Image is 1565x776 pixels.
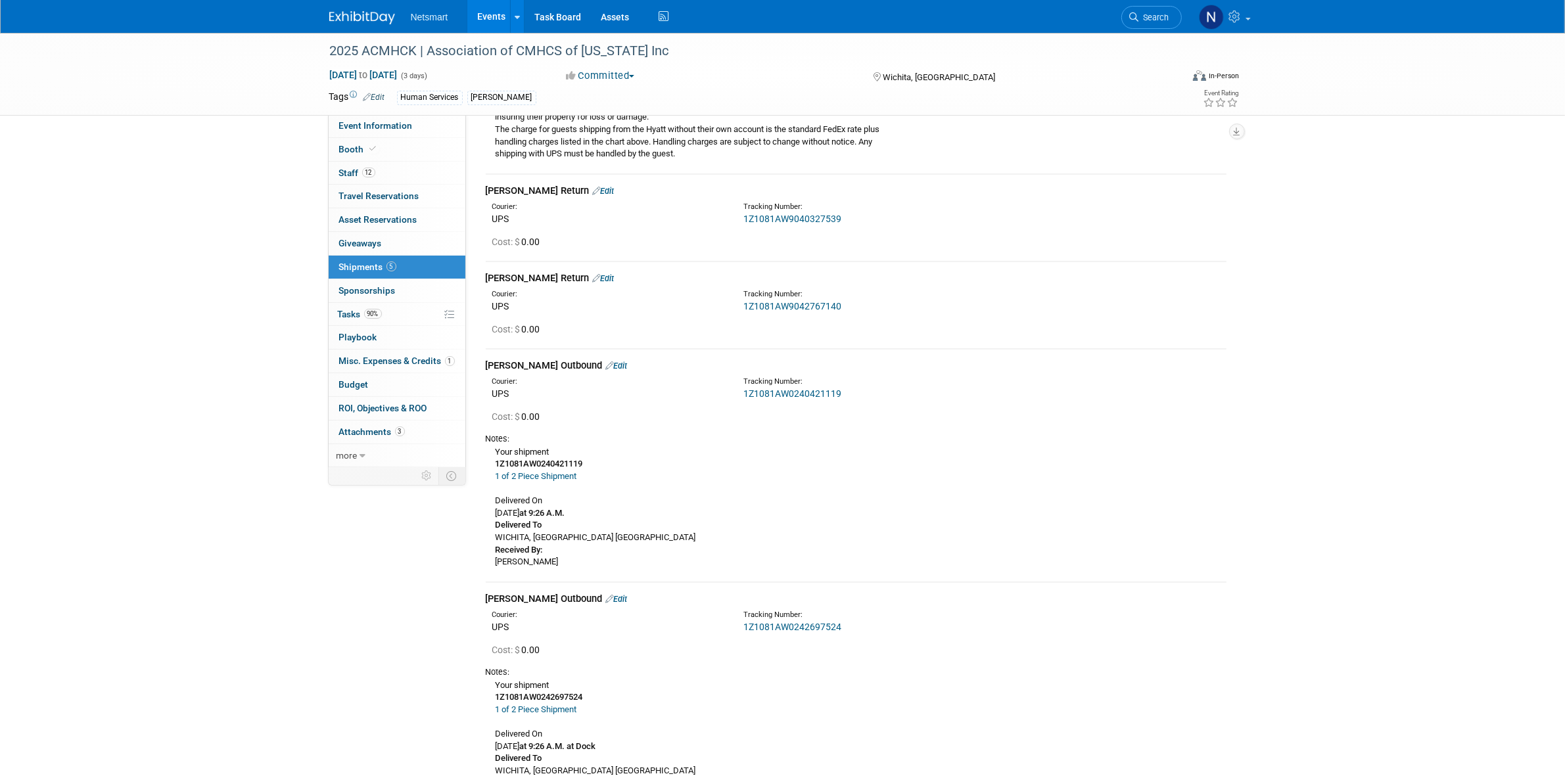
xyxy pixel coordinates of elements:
[339,191,419,201] span: Travel Reservations
[325,39,1162,63] div: 2025 ACMHCK | Association of CMHCS of [US_STATE] Inc
[339,262,396,272] span: Shipments
[492,411,546,422] span: 0.00
[1203,90,1238,97] div: Event Rating
[329,350,465,373] a: Misc. Expenses & Credits1
[486,271,1226,285] div: [PERSON_NAME] Return
[520,741,565,751] b: at 9:26 A.M.
[486,359,1226,373] div: [PERSON_NAME] Outbound
[743,301,841,311] a: 1Z1081AW9042767140
[496,753,542,763] b: Delivered To
[492,237,546,247] span: 0.00
[520,508,565,518] b: at 9:26 A.M.
[1121,6,1182,29] a: Search
[339,168,375,178] span: Staff
[339,426,405,437] span: Attachments
[567,741,596,751] b: at Dock
[329,208,465,231] a: Asset Reservations
[496,704,577,714] a: 1 of 2 Piece Shipment
[329,11,395,24] img: ExhibitDay
[411,12,448,22] span: Netsmart
[492,237,522,247] span: Cost: $
[492,377,724,387] div: Courier:
[486,184,1226,198] div: [PERSON_NAME] Return
[492,324,522,334] span: Cost: $
[445,356,455,366] span: 1
[743,214,841,224] a: 1Z1081AW9040327539
[329,444,465,467] a: more
[492,289,724,300] div: Courier:
[606,594,628,604] a: Edit
[743,202,1038,212] div: Tracking Number:
[400,72,428,80] span: (3 days)
[339,214,417,225] span: Asset Reservations
[329,397,465,420] a: ROI, Objectives & ROO
[492,202,724,212] div: Courier:
[329,138,465,161] a: Booth
[486,592,1226,606] div: [PERSON_NAME] Outbound
[339,355,455,366] span: Misc. Expenses & Credits
[486,666,1226,678] div: Notes:
[1193,70,1206,81] img: Format-Inperson.png
[593,186,615,196] a: Edit
[743,289,1038,300] div: Tracking Number:
[339,144,379,154] span: Booth
[1104,68,1240,88] div: Event Format
[492,300,724,313] div: UPS
[329,185,465,208] a: Travel Reservations
[743,377,1038,387] div: Tracking Number:
[339,332,377,342] span: Playbook
[1199,5,1224,30] img: Nina Finn
[329,162,465,185] a: Staff12
[370,145,377,152] i: Booth reservation complete
[339,120,413,131] span: Event Information
[362,168,375,177] span: 12
[492,411,522,422] span: Cost: $
[329,303,465,326] a: Tasks90%
[492,387,724,400] div: UPS
[337,450,358,461] span: more
[364,309,382,319] span: 90%
[397,91,463,104] div: Human Services
[386,262,396,271] span: 5
[467,91,536,104] div: [PERSON_NAME]
[883,72,995,82] span: Wichita, [GEOGRAPHIC_DATA]
[486,445,1226,568] div: Your shipment Delivered On [DATE] WICHITA, [GEOGRAPHIC_DATA] [GEOGRAPHIC_DATA] [PERSON_NAME]
[1139,12,1169,22] span: Search
[329,114,465,137] a: Event Information
[358,70,370,80] span: to
[329,232,465,255] a: Giveaways
[743,388,841,399] a: 1Z1081AW0240421119
[339,379,369,390] span: Budget
[339,285,396,296] span: Sponsorships
[496,520,542,530] b: Delivered To
[1208,71,1239,81] div: In-Person
[492,212,724,225] div: UPS
[339,403,427,413] span: ROI, Objectives & ROO
[606,361,628,371] a: Edit
[743,610,1038,620] div: Tracking Number:
[395,426,405,436] span: 3
[496,471,577,481] a: 1 of 2 Piece Shipment
[363,93,385,102] a: Edit
[329,90,385,105] td: Tags
[339,238,382,248] span: Giveaways
[329,373,465,396] a: Budget
[416,467,439,484] td: Personalize Event Tab Strip
[492,645,546,655] span: 0.00
[593,273,615,283] a: Edit
[561,69,640,83] button: Committed
[492,620,724,633] div: UPS
[492,324,546,334] span: 0.00
[496,545,543,555] b: Received By:
[486,433,1226,445] div: Notes:
[492,610,724,620] div: Courier:
[329,326,465,349] a: Playbook
[492,645,522,655] span: Cost: $
[329,421,465,444] a: Attachments3
[329,69,398,81] span: [DATE] [DATE]
[329,256,465,279] a: Shipments5
[438,467,465,484] td: Toggle Event Tabs
[743,622,841,632] a: 1Z1081AW0242697524
[496,692,583,702] b: 1Z1081AW0242697524
[338,309,382,319] span: Tasks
